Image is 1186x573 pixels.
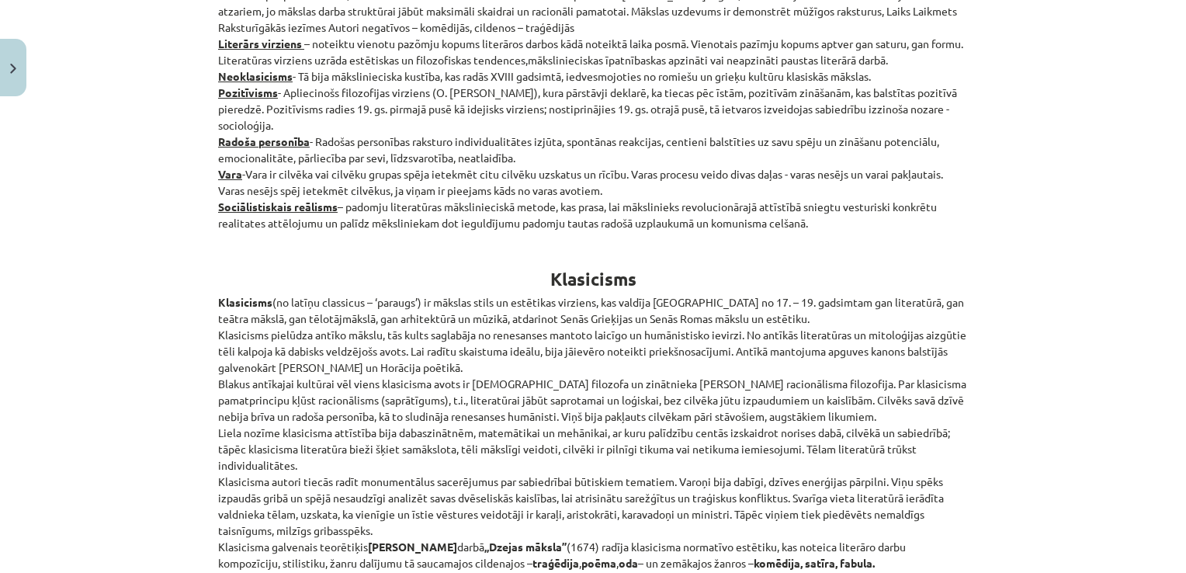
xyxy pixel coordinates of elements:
strong: „Dzejas māksla” [484,540,567,554]
strong: Sociālistiskais reālisms [218,200,338,214]
strong: Literārs virziens [218,36,302,50]
strong: traģēdija [532,556,579,570]
strong: komēdija, satīra, fabula. [754,556,875,570]
strong: Klasicisms [218,295,272,309]
strong: Pozitīvisms [218,85,278,99]
strong: [PERSON_NAME] [368,540,457,554]
strong: oda [619,556,638,570]
strong: Radoša personība [218,134,310,148]
strong: poēma [581,556,616,570]
strong: Vara [218,167,242,181]
strong: Neoklasicisms [218,69,293,83]
b: Klasicisms [550,268,636,290]
img: icon-close-lesson-0947bae3869378f0d4975bcd49f059093ad1ed9edebbc8119c70593378902aed.svg [10,64,16,74]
